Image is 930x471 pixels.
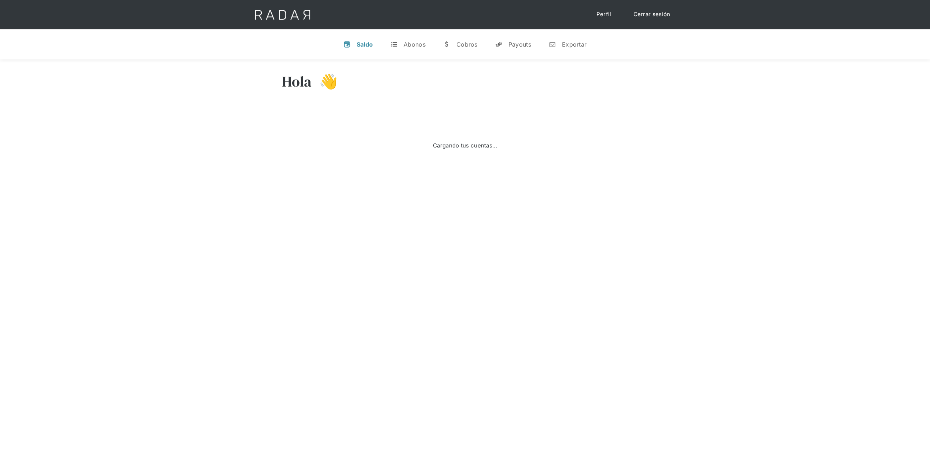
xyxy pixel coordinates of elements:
div: t [390,41,398,48]
div: v [343,41,351,48]
a: Perfil [589,7,619,22]
div: Payouts [508,41,531,48]
div: Cobros [456,41,478,48]
h3: Hola [282,72,312,91]
div: n [549,41,556,48]
a: Cerrar sesión [626,7,678,22]
div: Cargando tus cuentas... [433,142,497,150]
div: Exportar [562,41,587,48]
div: Abonos [404,41,426,48]
div: y [495,41,503,48]
div: Saldo [357,41,373,48]
h3: 👋 [312,72,338,91]
div: w [443,41,451,48]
